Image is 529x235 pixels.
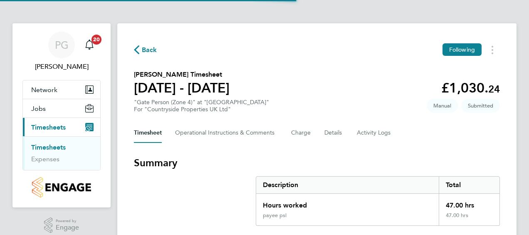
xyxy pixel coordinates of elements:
div: Description [256,177,439,193]
h1: [DATE] - [DATE] [134,80,230,96]
a: Go to home page [22,177,101,197]
span: 24 [488,83,500,95]
button: Charge [291,123,311,143]
a: Powered byEngage [44,217,79,233]
span: This timesheet is Submitted. [461,99,500,112]
button: Timesheets [23,118,100,136]
button: Activity Logs [357,123,392,143]
span: Timesheets [31,123,66,131]
button: Back [134,45,157,55]
a: Timesheets [31,143,66,151]
a: PG[PERSON_NAME] [22,32,101,72]
span: PG [55,40,69,50]
button: Details [324,123,344,143]
button: Jobs [23,99,100,117]
span: 20 [91,35,101,45]
span: Following [449,46,475,53]
span: Jobs [31,105,46,112]
button: Following [442,43,482,56]
div: 47.00 hrs [439,194,499,212]
a: Expenses [31,155,59,163]
div: payee psl [263,212,287,219]
img: countryside-properties-logo-retina.png [32,177,91,197]
app-decimal: £1,030. [441,80,500,96]
button: Operational Instructions & Comments [175,123,278,143]
div: Total [439,177,499,193]
span: Network [31,86,57,94]
span: Engage [56,224,79,231]
div: 47.00 hrs [439,212,499,225]
span: This timesheet was manually created. [427,99,458,112]
button: Network [23,80,100,99]
h2: [PERSON_NAME] Timesheet [134,70,230,80]
h3: Summary [134,156,500,170]
div: Hours worked [256,194,439,212]
span: Paul Grayston [22,62,101,72]
nav: Main navigation [12,23,111,207]
button: Timesheet [134,123,162,143]
span: Back [142,45,157,55]
span: Powered by [56,217,79,225]
div: For "Countryside Properties UK Ltd" [134,106,269,113]
div: "Gate Person (Zone 4)" at "[GEOGRAPHIC_DATA]" [134,99,269,113]
button: Timesheets Menu [485,43,500,56]
a: 20 [81,32,98,58]
div: Summary [256,176,500,226]
div: Timesheets [23,136,100,170]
